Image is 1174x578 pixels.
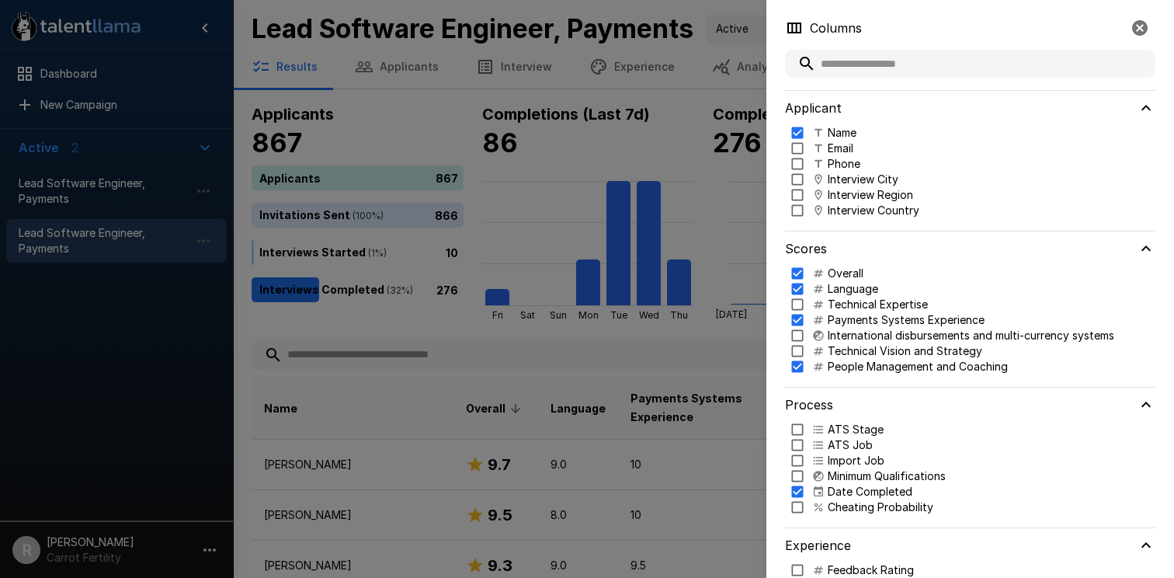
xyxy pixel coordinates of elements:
p: Technical Vision and Strategy [828,343,982,359]
p: Cheating Probability [828,500,933,515]
p: ATS Job [828,437,873,453]
p: Date Completed [828,484,912,500]
p: Language [828,281,878,297]
p: Overall [828,266,863,281]
p: Import Job [828,453,884,468]
p: Technical Expertise [828,297,928,312]
p: Minimum Qualifications [828,468,946,484]
p: ATS Stage [828,422,884,437]
p: Name [828,125,856,141]
p: Phone [828,156,860,172]
h6: Process [785,394,833,416]
p: Payments Systems Experience [828,312,985,328]
h6: Experience [785,534,851,556]
p: People Management and Coaching [828,359,1008,374]
p: Interview Country [828,203,919,218]
p: Columns [810,19,862,37]
p: Interview Region [828,187,913,203]
p: Feedback Rating [828,562,914,578]
h6: Applicant [785,97,842,119]
h6: Scores [785,238,827,259]
p: Interview City [828,172,898,187]
p: Email [828,141,853,156]
p: International disbursements and multi-currency systems [828,328,1114,343]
